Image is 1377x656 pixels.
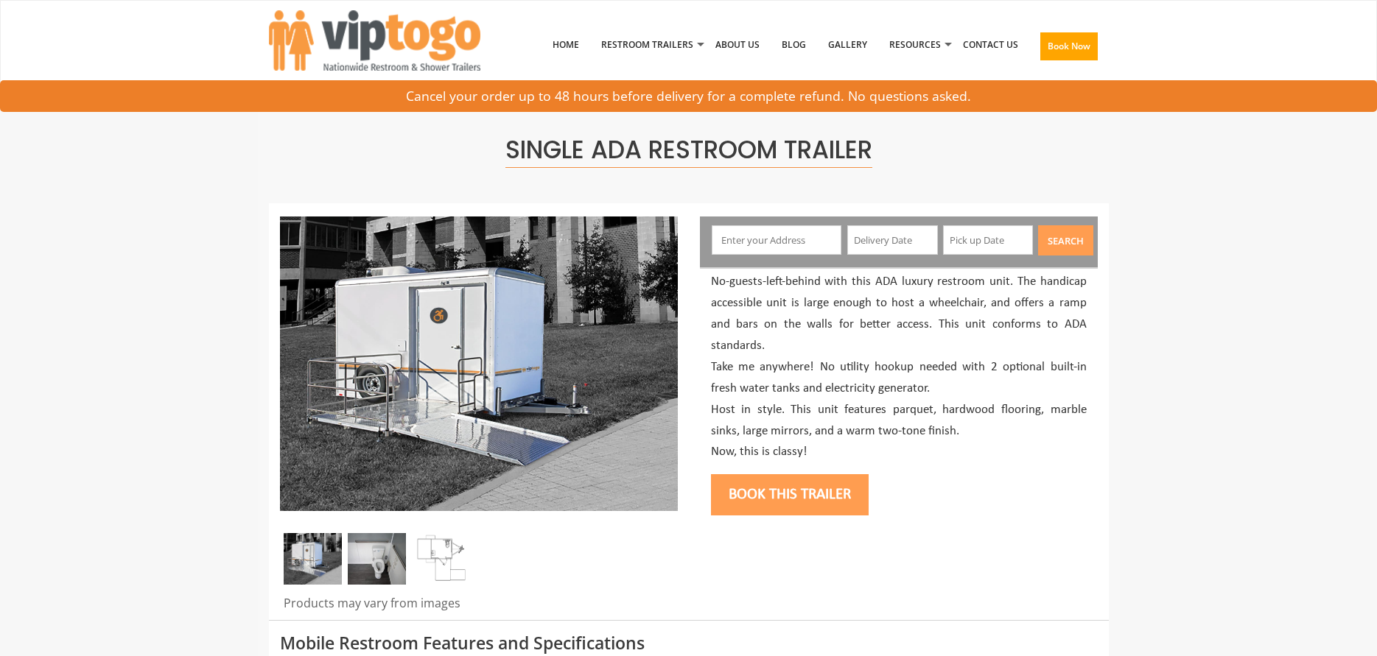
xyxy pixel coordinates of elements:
[711,474,869,515] button: Book this trailer
[711,272,1087,463] p: No-guests-left-behind with this ADA luxury restroom unit. The handicap accessible unit is large e...
[952,7,1029,83] a: Contact Us
[269,10,480,71] img: VIPTOGO
[542,7,590,83] a: Home
[348,533,406,585] img: Single ADA Inside-min
[1029,7,1109,92] a: Book Now
[878,7,952,83] a: Resources
[943,225,1034,255] input: Pick up Date
[1040,32,1098,60] button: Book Now
[284,533,342,585] img: Single ADA
[712,225,841,255] input: Enter your Address
[590,7,704,83] a: Restroom Trailers
[1038,225,1093,255] button: Search
[847,225,938,255] input: Delivery Date
[704,7,771,83] a: About Us
[771,7,817,83] a: Blog
[413,533,471,585] img: Single ADA plan
[817,7,878,83] a: Gallery
[280,216,678,511] img: Single ADA
[280,595,678,620] div: Products may vary from images
[280,634,1098,652] h3: Mobile Restroom Features and Specifications
[505,133,872,168] span: Single ADA Restroom Trailer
